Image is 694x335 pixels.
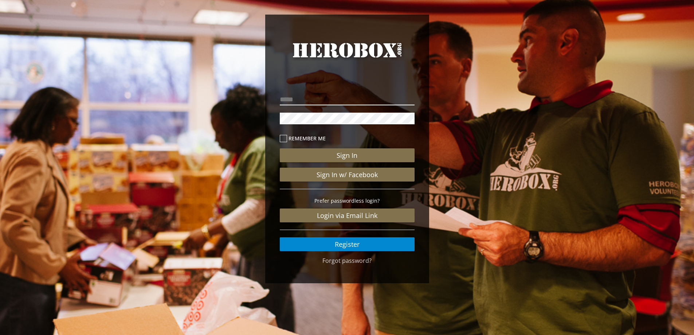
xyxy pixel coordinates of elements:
button: Sign In [280,148,415,162]
a: Login via Email Link [280,209,415,222]
label: Remember me [280,134,415,143]
a: Register [280,237,415,251]
p: Prefer passwordless login? [280,196,415,205]
a: Sign In w/ Facebook [280,168,415,182]
a: HeroBox [280,40,415,74]
a: Forgot password? [322,257,372,265]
